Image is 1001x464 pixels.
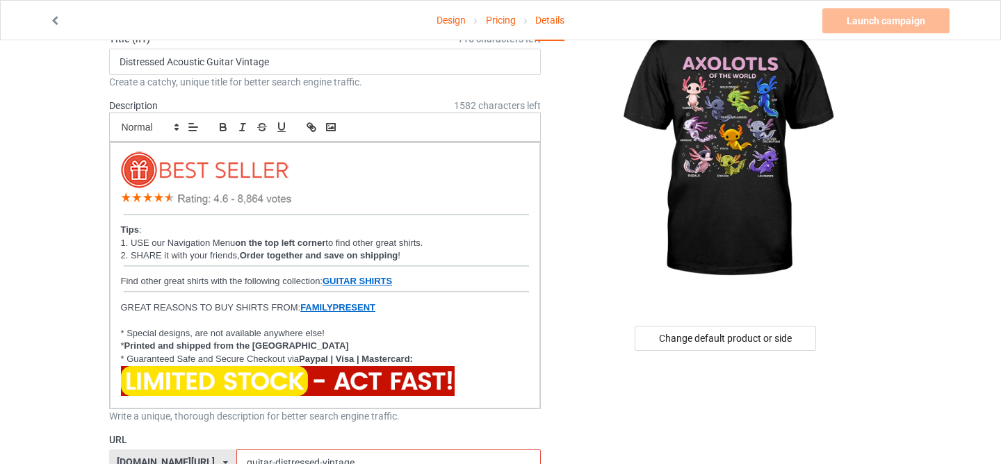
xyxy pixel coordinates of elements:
div: Write a unique, thorough description for better search engine traffic. [109,409,542,423]
div: Create a catchy, unique title for better search engine traffic. [109,75,542,89]
a: Design [437,1,466,40]
strong: Order together and save on shipping [240,250,398,260]
label: URL [109,433,542,447]
img: VfcSQov.png [121,151,296,207]
img: Screenshot_at_Jul_03_11-49-29.png [121,290,530,297]
label: Description [109,100,158,111]
strong: Paypal | Visa | Mastercard: [299,354,413,364]
strong: on the top left corner [235,238,325,248]
p: GREAT REASONS TO BUY SHIRTS FROM: [121,301,530,315]
p: 2. SHARE it with your friends, ! [121,249,530,275]
a: Pricing [486,1,516,40]
p: : [121,224,530,237]
p: 1. USE our Navigation Menu to find other great shirts. [121,237,530,250]
div: Details [535,1,564,41]
span: 1582 characters left [454,99,541,113]
img: Screenshot_at_Jul_03_11-49-29.png [121,264,530,272]
a: FAMILYPRESENT [300,302,375,313]
p: * Special designs, are not available anywhere else! [121,327,530,340]
p: * Guaranteed Safe and Secure Checkout via [121,353,530,366]
strong: Printed and shipped from the [GEOGRAPHIC_DATA] [124,340,349,351]
p: Find other great shirts with the following collection: [121,275,530,288]
img: LIMITED_STOCk_large_large_ab035e4f-27ec-47b6-b8a4-72ded6d8de54_480x480.gif [121,366,455,396]
img: Screenshot_at_Jul_03_11-49-29.png [121,213,530,220]
a: GUITAR SHIRTS [323,276,392,286]
strong: Tips [121,224,140,235]
div: Change default product or side [635,326,816,351]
